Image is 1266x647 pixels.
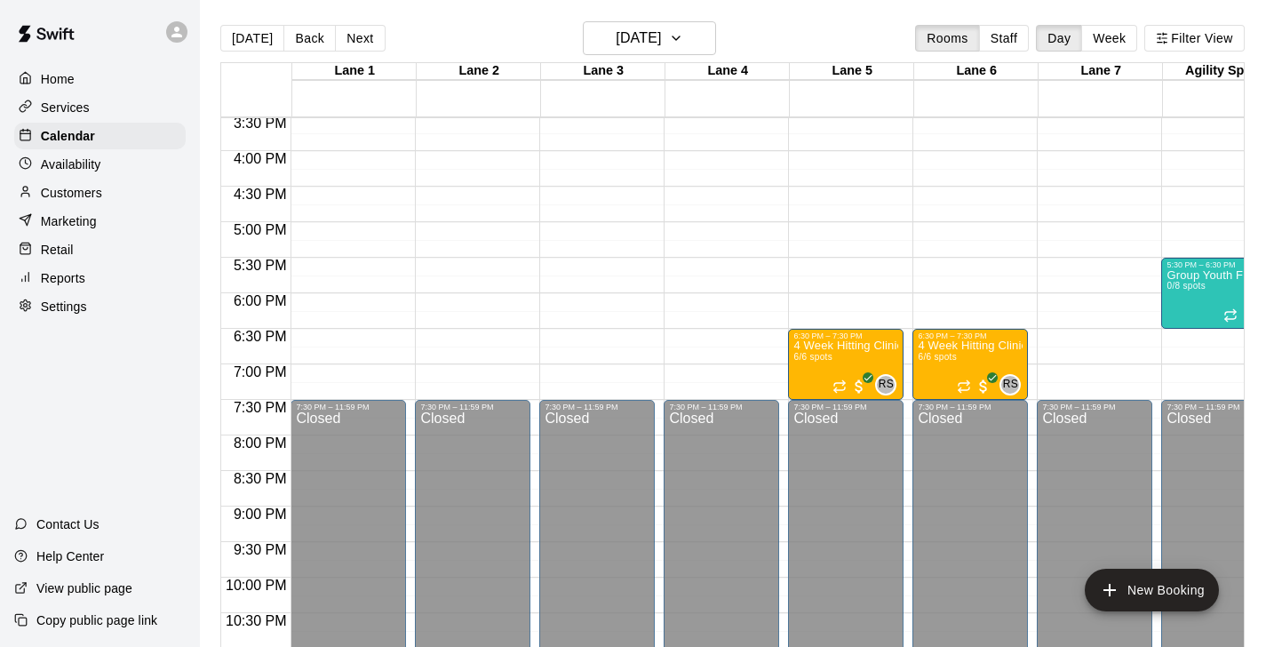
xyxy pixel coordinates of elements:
[229,507,291,522] span: 9:00 PM
[14,151,186,178] a: Availability
[41,156,101,173] p: Availability
[1039,63,1163,80] div: Lane 7
[583,21,716,55] button: [DATE]
[14,236,186,263] a: Retail
[229,222,291,237] span: 5:00 PM
[229,542,291,557] span: 9:30 PM
[14,293,186,320] a: Settings
[1003,376,1018,394] span: RS
[14,123,186,149] a: Calendar
[850,378,868,395] span: All customers have paid
[957,379,971,394] span: Recurring event
[912,329,1028,400] div: 6:30 PM – 7:30 PM: 4 Week Hitting Clinic w/ Coach Veronica 10-14 y/o
[14,208,186,235] a: Marketing
[229,329,291,344] span: 6:30 PM
[36,579,132,597] p: View public page
[875,374,896,395] div: Ridge Staff
[41,212,97,230] p: Marketing
[296,403,401,411] div: 7:30 PM – 11:59 PM
[793,352,832,362] span: 6/6 spots filled
[229,116,291,131] span: 3:30 PM
[918,331,1023,340] div: 6:30 PM – 7:30 PM
[999,374,1021,395] div: Ridge Staff
[14,265,186,292] a: Reports
[229,435,291,451] span: 8:00 PM
[36,515,100,533] p: Contact Us
[1166,281,1206,291] span: 0/8 spots filled
[793,403,898,411] div: 7:30 PM – 11:59 PM
[229,151,291,166] span: 4:00 PM
[1085,569,1219,611] button: add
[14,180,186,206] a: Customers
[229,471,291,486] span: 8:30 PM
[882,374,896,395] span: Ridge Staff
[1042,403,1147,411] div: 7:30 PM – 11:59 PM
[788,329,904,400] div: 6:30 PM – 7:30 PM: 4 Week Hitting Clinic w/ Coach Veronica 10-14 y/o
[221,578,291,593] span: 10:00 PM
[229,258,291,273] span: 5:30 PM
[1081,25,1137,52] button: Week
[915,25,979,52] button: Rooms
[292,63,417,80] div: Lane 1
[229,400,291,415] span: 7:30 PM
[36,611,157,629] p: Copy public page link
[41,269,85,287] p: Reports
[1036,25,1082,52] button: Day
[417,63,541,80] div: Lane 2
[420,403,525,411] div: 7:30 PM – 11:59 PM
[914,63,1039,80] div: Lane 6
[229,293,291,308] span: 6:00 PM
[41,127,95,145] p: Calendar
[229,364,291,379] span: 7:00 PM
[832,379,847,394] span: Recurring event
[541,63,665,80] div: Lane 3
[229,187,291,202] span: 4:30 PM
[36,547,104,565] p: Help Center
[41,184,102,202] p: Customers
[1223,308,1238,323] span: Recurring event
[790,63,914,80] div: Lane 5
[41,70,75,88] p: Home
[1144,25,1244,52] button: Filter View
[335,25,385,52] button: Next
[41,298,87,316] p: Settings
[616,26,661,51] h6: [DATE]
[221,613,291,628] span: 10:30 PM
[665,63,790,80] div: Lane 4
[1007,374,1021,395] span: Ridge Staff
[41,241,74,259] p: Retail
[669,403,774,411] div: 7:30 PM – 11:59 PM
[283,25,336,52] button: Back
[975,378,992,395] span: All customers have paid
[979,25,1030,52] button: Staff
[14,94,186,121] a: Services
[14,66,186,92] a: Home
[918,352,957,362] span: 6/6 spots filled
[879,376,894,394] span: RS
[41,99,90,116] p: Services
[793,331,898,340] div: 6:30 PM – 7:30 PM
[220,25,284,52] button: [DATE]
[545,403,649,411] div: 7:30 PM – 11:59 PM
[918,403,1023,411] div: 7:30 PM – 11:59 PM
